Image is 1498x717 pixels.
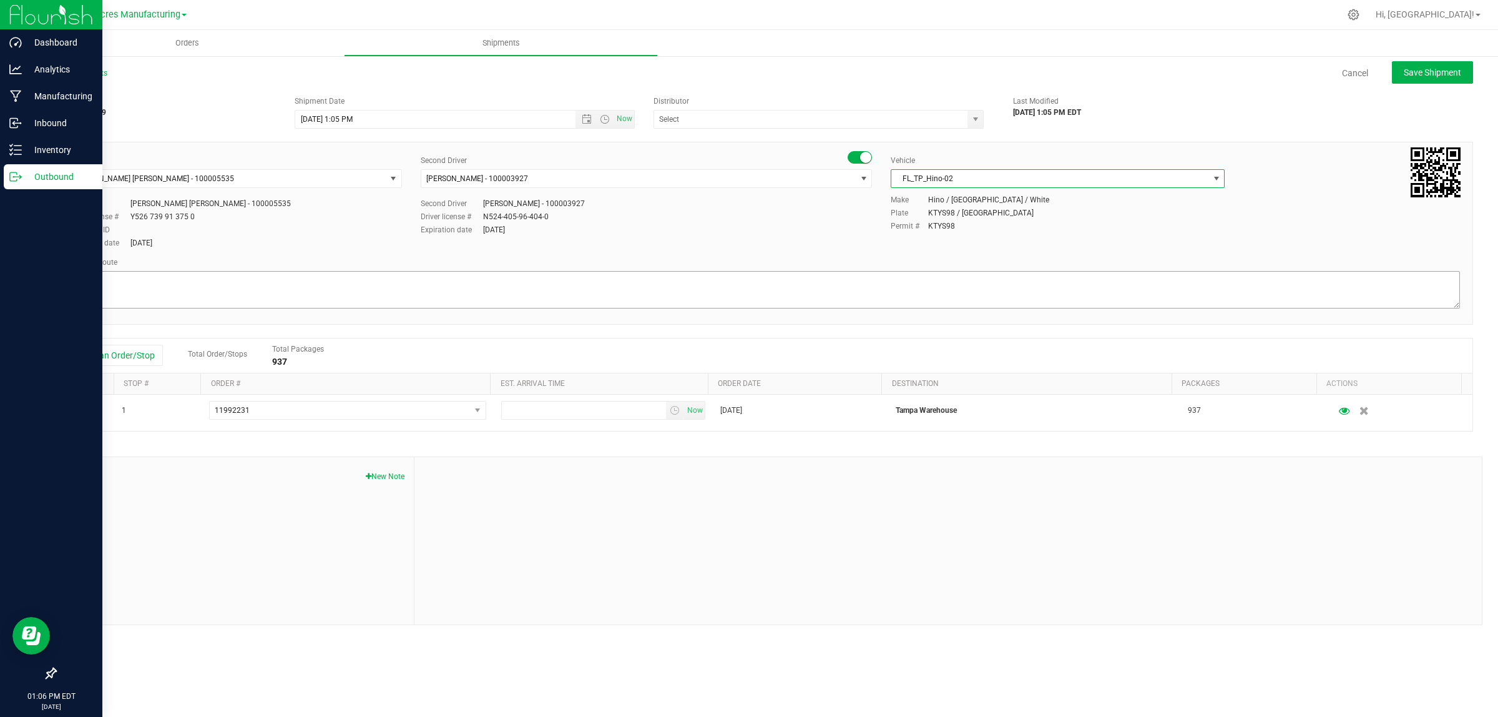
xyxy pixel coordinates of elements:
span: 11992231 [215,406,250,415]
img: Scan me! [1411,147,1461,197]
p: 01:06 PM EDT [6,691,97,702]
span: Open the date view [576,114,597,124]
p: Inventory [22,142,97,157]
div: [PERSON_NAME] - 100003927 [483,198,585,209]
div: KTYS98 [928,220,955,232]
a: Packages [1182,379,1220,388]
p: Tampa Warehouse [896,405,1173,417]
strong: 937 [272,357,287,367]
label: Driver license # [421,211,483,222]
span: Hi, [GEOGRAPHIC_DATA]! [1376,9,1474,19]
span: Shipments [466,37,537,49]
a: Stop # [124,379,149,388]
a: Order # [211,379,240,388]
inline-svg: Inventory [9,144,22,156]
inline-svg: Analytics [9,63,22,76]
input: Select [654,111,958,128]
span: Set Current date [685,402,706,420]
div: [PERSON_NAME] [PERSON_NAME] - 100005535 [130,198,291,209]
p: Inbound [22,116,97,131]
p: Outbound [22,169,97,184]
a: Est. arrival time [501,379,565,388]
button: Save Shipment [1392,61,1473,84]
span: select [666,402,684,419]
label: Vehicle [891,155,915,166]
span: select [967,111,983,128]
span: select [856,170,871,187]
inline-svg: Manufacturing [9,90,22,102]
span: [PERSON_NAME] [PERSON_NAME] - 100005535 [74,174,234,183]
th: Actions [1316,373,1461,395]
span: select [684,402,705,419]
div: Manage settings [1346,9,1361,21]
span: Total Packages [272,345,324,354]
span: Set Current date [614,110,635,128]
label: Second Driver [421,155,467,166]
a: Destination [892,379,939,388]
label: Shipment Date [295,96,345,107]
span: 937 [1188,405,1201,417]
span: [DATE] [720,405,742,417]
strong: [DATE] 1:05 PM EDT [1013,108,1081,117]
p: Dashboard [22,35,97,50]
a: Cancel [1342,67,1368,79]
span: 1 [122,405,126,417]
label: Distributor [654,96,689,107]
label: Last Modified [1013,96,1059,107]
a: Orders [30,30,344,56]
a: Shipments [344,30,658,56]
div: KTYS98 / [GEOGRAPHIC_DATA] [928,207,1034,219]
span: Green Acres Manufacturing [68,9,180,20]
inline-svg: Dashboard [9,36,22,49]
span: select [470,402,486,419]
label: Second Driver [421,198,483,209]
div: N524-405-96-404-0 [483,211,549,222]
span: Notes [65,467,404,482]
span: [PERSON_NAME] - 100003927 [426,174,528,183]
span: FL_TP_Hino-02 [891,170,1208,187]
span: Save Shipment [1404,67,1461,77]
span: Orders [159,37,216,49]
div: Hino / [GEOGRAPHIC_DATA] / White [928,194,1049,205]
span: Total Order/Stops [188,350,247,358]
p: Manufacturing [22,89,97,104]
span: select [386,170,401,187]
qrcode: 20250923-009 [1411,147,1461,197]
div: [DATE] [483,224,505,235]
label: Permit # [891,220,928,232]
button: New Note [366,471,404,482]
p: [DATE] [6,702,97,711]
iframe: Resource center [12,617,50,655]
button: Add an Order/Stop [65,345,163,366]
span: Open the time view [594,114,615,124]
label: Make [891,194,928,205]
div: Y526 739 91 375 0 [130,211,195,222]
label: Expiration date [421,224,483,235]
inline-svg: Outbound [9,171,22,183]
div: [DATE] [130,237,152,249]
p: Analytics [22,62,97,77]
label: Plate [891,207,928,219]
span: Shipment # [55,96,276,107]
inline-svg: Inbound [9,117,22,129]
a: Order date [718,379,761,388]
span: select [1208,170,1224,187]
